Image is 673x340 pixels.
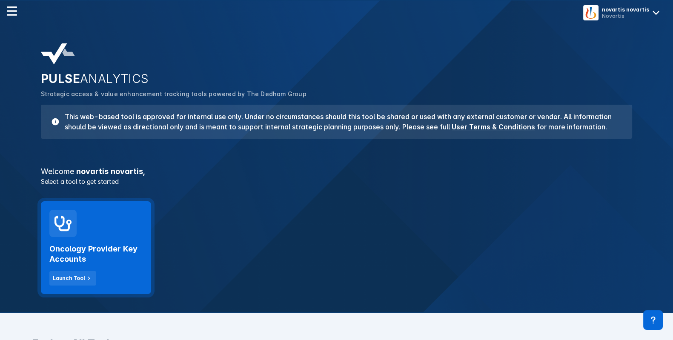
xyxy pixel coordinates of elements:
h3: This web-based tool is approved for internal use only. Under no circumstances should this tool be... [60,111,622,132]
span: ANALYTICS [80,71,149,86]
p: Select a tool to get started: [36,177,637,186]
div: novartis novartis [602,6,649,13]
h2: Oncology Provider Key Accounts [49,244,143,264]
h3: novartis novartis , [36,168,637,175]
div: Contact Support [643,310,663,330]
p: Strategic access & value enhancement tracking tools powered by The Dedham Group [41,89,632,99]
button: Launch Tool [49,271,96,286]
a: Oncology Provider Key AccountsLaunch Tool [41,201,151,294]
a: User Terms & Conditions [452,123,535,131]
img: menu--horizontal.svg [7,6,17,16]
img: pulse-analytics-logo [41,43,75,65]
div: Launch Tool [53,274,85,282]
span: Welcome [41,167,74,176]
img: logo [34,5,150,17]
h2: PULSE [41,71,632,86]
img: menu button [585,7,597,19]
div: Novartis [602,13,649,19]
